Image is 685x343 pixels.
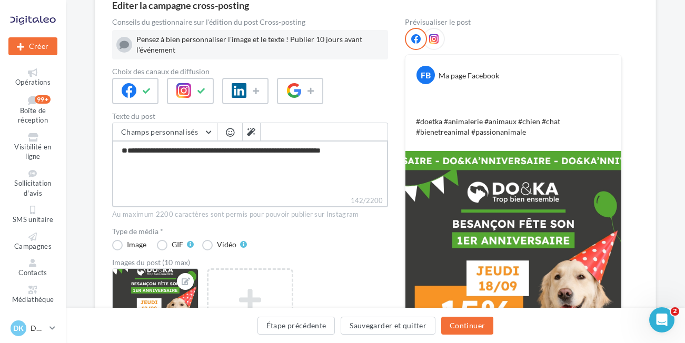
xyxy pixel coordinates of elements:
div: Editer la campagne cross-posting [112,1,249,10]
label: 142/2200 [112,195,388,207]
span: DK [13,323,24,334]
button: Continuer [441,317,493,335]
button: Sauvegarder et quitter [341,317,435,335]
a: DK DO&KA [GEOGRAPHIC_DATA] [8,318,57,338]
p: #doetka #animalerie #animaux #chien #chat #bienetreanimal #passionanimale [416,95,611,137]
label: Texte du post [112,113,388,120]
button: Étape précédente [257,317,335,335]
button: Champs personnalisés [113,123,217,141]
span: Sollicitation d'avis [14,179,51,197]
span: Boîte de réception [18,106,48,125]
span: 2 [671,307,679,316]
span: Visibilité en ligne [14,143,51,161]
label: Type de média * [112,228,388,235]
div: Image [127,241,146,248]
a: Boîte de réception99+ [8,93,57,127]
a: Médiathèque [8,284,57,306]
a: Visibilité en ligne [8,131,57,163]
span: Champs personnalisés [121,127,198,136]
span: SMS unitaire [13,215,53,224]
a: Sollicitation d'avis [8,167,57,199]
div: GIF [172,241,183,248]
button: Créer [8,37,57,55]
div: FB [416,66,435,84]
a: Calendrier [8,310,57,332]
a: SMS unitaire [8,204,57,226]
span: Contacts [18,268,47,277]
p: DO&KA [GEOGRAPHIC_DATA] [31,323,45,334]
a: Campagnes [8,230,57,253]
span: Opérations [15,78,51,86]
span: Médiathèque [12,295,54,304]
span: Campagnes [14,242,52,250]
div: 99+ [35,95,51,104]
div: Vidéo [217,241,236,248]
label: Choix des canaux de diffusion [112,68,388,75]
a: Contacts [8,257,57,279]
iframe: Intercom live chat [649,307,674,332]
div: Nouvelle campagne [8,37,57,55]
div: Conseils du gestionnaire sur l'édition du post Cross-posting [112,18,388,26]
div: Au maximum 2200 caractères sont permis pour pouvoir publier sur Instagram [112,210,388,219]
div: Pensez à bien personnaliser l'image et le texte ! Publier 10 jours avant l'événement [136,34,384,55]
a: Opérations [8,66,57,89]
div: Ma page Facebook [439,70,499,81]
div: Prévisualiser le post [405,18,622,26]
div: Images du post (10 max) [112,259,388,266]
